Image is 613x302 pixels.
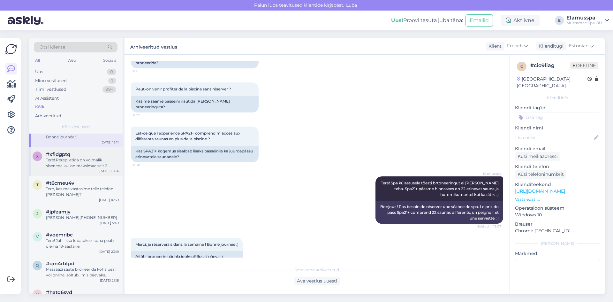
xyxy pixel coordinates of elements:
[99,169,119,174] div: [DATE] 13:04
[515,221,600,228] p: Brauser
[46,180,74,186] span: #t6cmeu4v
[295,267,339,273] span: Vestlus on arhiveeritud
[131,146,259,162] div: Kas SPA21+ kogemus sisaldab lisaks basseinile ka juurdepääsu erinevatele saunadele?
[5,43,17,55] img: Askly Logo
[46,238,119,249] div: Tere! Jah, ikka lubatakse, kuna peab olema 18-aastane.
[46,267,119,278] div: Massaazi saate broneerida koha peal, või online, sõltub , mis päevaks massaazi soovite. Saame tei...
[566,15,609,26] a: ElamusspaMustamäe Spa OÜ
[100,221,119,225] div: [DATE] 5:49
[102,86,116,93] div: 99+
[507,43,523,50] span: French
[566,20,602,26] div: Mustamäe Spa OÜ
[517,76,587,89] div: [GEOGRAPHIC_DATA], [GEOGRAPHIC_DATA]
[36,263,39,268] span: q
[36,234,39,239] span: v
[515,188,565,194] a: [URL][DOMAIN_NAME]
[36,154,39,159] span: x
[102,56,117,65] div: Socials
[555,16,564,25] div: E
[536,43,564,50] div: Klienditugi
[35,78,67,84] div: Minu vestlused
[108,78,116,84] div: 1
[130,42,177,50] label: Arhiveeritud vestlus
[35,69,43,75] div: Uus
[34,56,41,65] div: All
[46,186,119,197] div: Tere, kas me vastasime teile telefoni [PERSON_NAME]?
[515,205,600,212] p: Operatsioonisüsteem
[36,292,39,297] span: h
[46,261,74,267] span: #qm4rbtpd
[46,151,70,157] span: #xfidgptq
[46,128,119,140] div: Merci, je réserverais dans la semaine ! Bonne journée :)
[133,163,157,167] span: 11:30
[381,181,500,197] span: Tere! Spa külastusele tõesti brtoneeringut ei [PERSON_NAME] teha. Spa21+ pääsme hinnasees on 22 e...
[36,211,38,216] span: j
[477,171,501,176] span: Elamusspa
[35,86,66,93] div: Tiimi vestlused
[515,112,600,122] input: Lisa tag
[46,232,73,238] span: #voemribc
[100,278,119,283] div: [DATE] 21:18
[135,87,231,91] span: Peut-on venir profiter de la piscine sans réserver ?
[46,209,71,215] span: #jpfzamjy
[515,145,600,152] p: Kliendi email
[465,14,493,27] button: Emailid
[570,62,598,69] span: Offline
[46,157,119,169] div: Tere! Perepiletiga on võimalik siseneda kui on maksimaalselt 2 täiskavanut ja 3 last. Teil tuleks...
[133,69,157,74] span: 11:11
[62,124,90,130] span: Kõik vestlused
[515,134,593,141] input: Lisa nimi
[515,152,560,161] div: Küsi meiliaadressi
[515,212,600,218] p: Windows 10
[131,251,243,262] div: Aitäh, broneerin nädala jooksul! Ilusat päeva :)
[131,96,259,112] div: Kas me saame basseini nautida [PERSON_NAME] broneeringuta?
[476,224,501,229] span: Nähtud ✓ 13:07
[35,113,61,119] div: Arhiveeritud
[486,43,502,50] div: Klient
[344,2,359,8] span: Luba
[520,64,523,69] span: c
[46,290,72,295] span: #hatq6syd
[515,250,600,257] p: Märkmed
[515,241,600,246] div: [PERSON_NAME]
[35,95,59,102] div: AI Assistent
[101,140,119,145] div: [DATE] 13:11
[99,249,119,254] div: [DATE] 23:19
[391,17,463,24] div: Proovi tasuta juba täna:
[391,17,403,23] b: Uus!
[515,170,566,179] div: Küsi telefoninumbrit
[515,105,600,111] p: Kliendi tag'id
[46,215,119,221] div: [PERSON_NAME][PHONE_NUMBER]
[135,242,238,247] span: Merci, je réserverais dans la semaine ! Bonne journée :)
[566,15,602,20] div: Elamusspa
[515,197,600,202] p: Vaata edasi ...
[530,62,570,69] div: # cio9liag
[569,43,588,50] span: Estonian
[40,44,65,50] span: Otsi kliente
[515,125,600,131] p: Kliendi nimi
[515,181,600,188] p: Klienditeekond
[107,69,116,75] div: 0
[515,95,600,101] div: Kliendi info
[35,104,44,110] div: Kõik
[515,163,600,170] p: Kliendi telefon
[375,201,503,224] div: Bonjour ! Pas besoin de réserver une séance de spa. Le prix du pass Spa21+ comprend 22 saunas dif...
[133,113,157,118] span: 11:22
[36,182,39,187] span: t
[135,131,241,141] span: Est-ce que l'expérience SPA21+ comprend m'accès aux différents saunas en plus de la piscine ?
[99,197,119,202] div: [DATE] 10:39
[515,228,600,234] p: Chrome [TECHNICAL_ID]
[294,277,340,285] div: Ava vestlus uuesti
[501,15,540,26] div: Aktiivne
[66,56,77,65] div: Web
